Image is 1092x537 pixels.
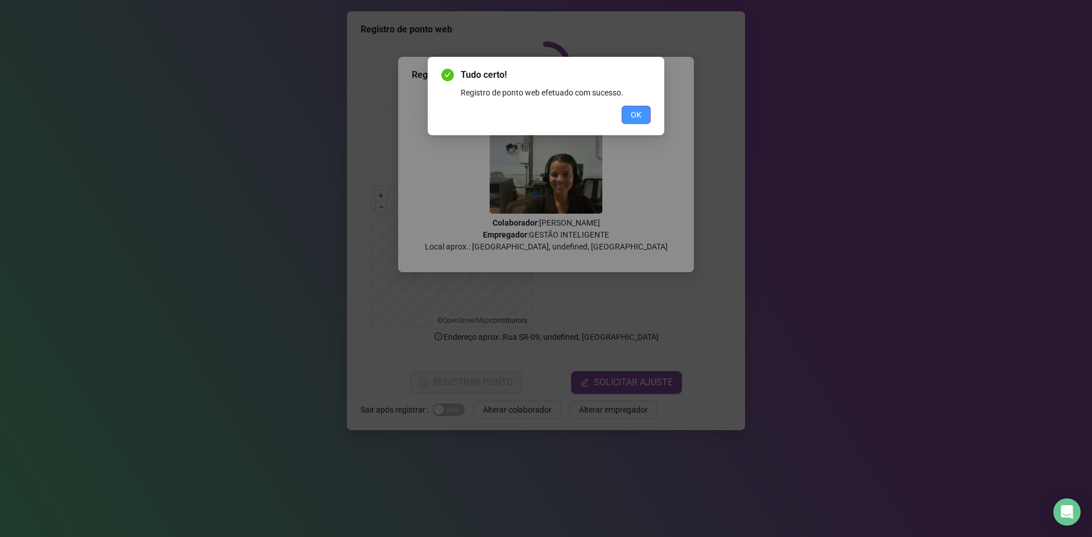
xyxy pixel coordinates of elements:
span: Tudo certo! [461,68,651,82]
span: check-circle [441,69,454,81]
span: OK [631,109,642,121]
button: OK [622,106,651,124]
div: Registro de ponto web efetuado com sucesso. [461,86,651,99]
div: Open Intercom Messenger [1053,498,1081,526]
